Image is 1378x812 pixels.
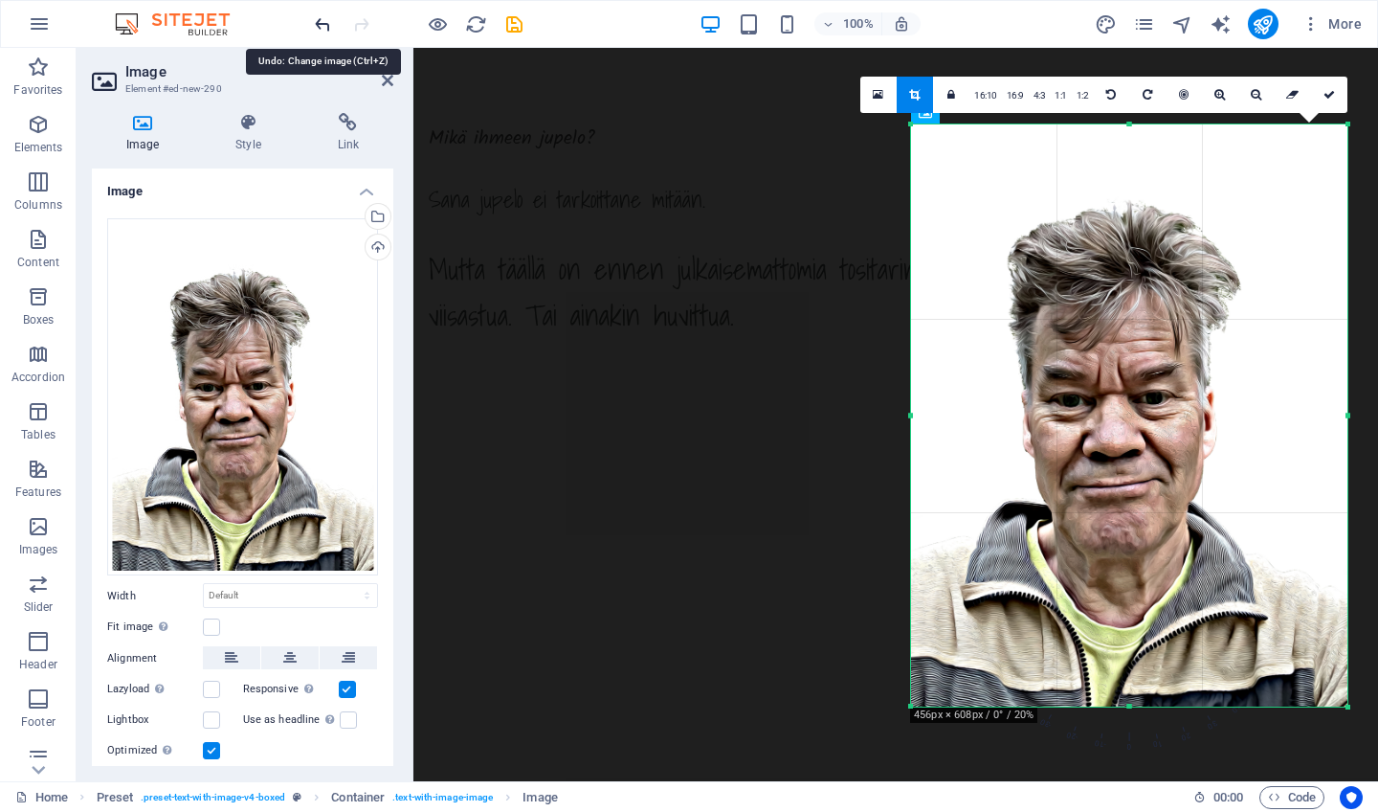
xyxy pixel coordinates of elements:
[1301,14,1362,34] span: More
[243,678,339,701] label: Responsive
[1311,77,1347,113] a: Confirm
[1095,12,1118,35] button: design
[97,786,134,809] span: Click to select. Double-click to edit
[15,485,61,500] p: Features
[1133,13,1155,35] i: Pages (Ctrl+Alt+S)
[1072,78,1094,114] a: 1:2
[464,12,487,35] button: reload
[1252,13,1274,35] i: Publish
[1210,12,1233,35] button: text_generator
[1202,77,1238,113] a: Zoom in
[303,113,393,153] h4: Link
[1193,786,1244,809] h6: Session time
[97,786,558,809] nav: breadcrumb
[1029,78,1051,114] a: 4:3
[1093,77,1129,113] a: Rotate left 90°
[1171,13,1193,35] i: Navigator
[969,78,1002,114] a: 16:10
[125,63,393,80] h2: Image
[23,312,55,327] p: Boxes
[311,12,334,35] button: undo
[843,12,874,35] h6: 100%
[107,709,203,732] label: Lightbox
[1340,786,1363,809] button: Usercentrics
[814,12,882,35] button: 100%
[11,370,65,385] p: Accordion
[331,786,385,809] span: Click to select. Double-click to edit
[465,13,487,35] i: Reload page
[21,427,56,442] p: Tables
[392,786,493,809] span: . text-with-image-image
[92,169,393,203] h4: Image
[1213,786,1243,809] span: 00 00
[1002,78,1029,114] a: 16:9
[293,792,301,802] i: This element is a customizable preset
[1268,786,1316,809] span: Code
[201,113,302,153] h4: Style
[1238,77,1275,113] a: Zoom out
[860,77,897,113] a: Select files from the file manager, stock photos, or upload file(s)
[502,12,525,35] button: save
[21,714,56,730] p: Footer
[1129,77,1166,113] a: Rotate right 90°
[107,616,203,639] label: Fit image
[1259,786,1324,809] button: Code
[1050,78,1072,114] a: 1:1
[933,77,969,113] a: Keep aspect ratio
[107,647,203,670] label: Alignment
[110,12,254,35] img: Editor Logo
[1294,9,1369,39] button: More
[243,709,340,732] label: Use as headline
[14,197,62,213] p: Columns
[107,591,203,601] label: Width
[893,15,910,33] i: On resize automatically adjust zoom level to fit chosen device.
[107,218,378,576] div: IMG_5808copy-val-at--damoY-OdGlZMFXepTeTxg.jpg
[503,13,525,35] i: Save (Ctrl+S)
[14,140,63,155] p: Elements
[1248,9,1278,39] button: publish
[522,786,557,809] span: Click to select. Double-click to edit
[19,657,57,672] p: Header
[13,82,62,98] p: Favorites
[19,542,58,557] p: Images
[1171,12,1194,35] button: navigator
[1166,77,1202,113] a: Center
[1227,790,1230,804] span: :
[1133,12,1156,35] button: pages
[125,80,355,98] h3: Element #ed-new-290
[107,739,203,762] label: Optimized
[92,113,201,153] h4: Image
[897,77,933,113] a: Crop mode
[1095,13,1117,35] i: Design (Ctrl+Alt+Y)
[1275,77,1311,113] a: Reset
[141,786,285,809] span: . preset-text-with-image-v4-boxed
[15,786,68,809] a: Click to cancel selection. Double-click to open Pages
[17,255,59,270] p: Content
[24,599,54,615] p: Slider
[107,678,203,701] label: Lazyload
